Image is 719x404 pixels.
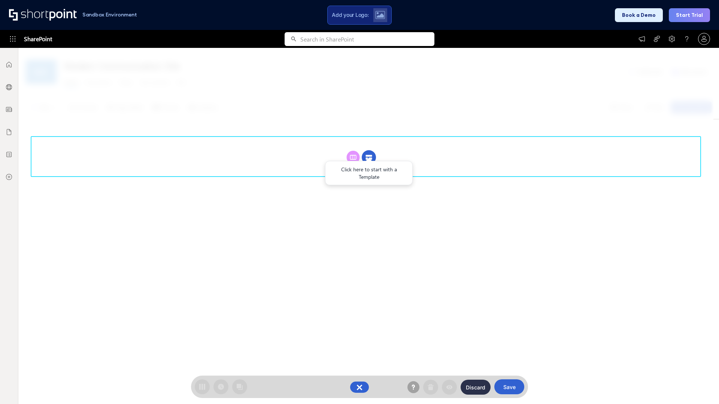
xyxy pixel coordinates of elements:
[682,368,719,404] iframe: Chat Widget
[669,8,710,22] button: Start Trial
[615,8,663,22] button: Book a Demo
[461,380,491,395] button: Discard
[332,12,368,18] span: Add your Logo:
[82,13,137,17] h1: Sandbox Environment
[494,379,524,394] button: Save
[375,11,385,19] img: Upload logo
[24,30,52,48] span: SharePoint
[300,32,434,46] input: Search in SharePoint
